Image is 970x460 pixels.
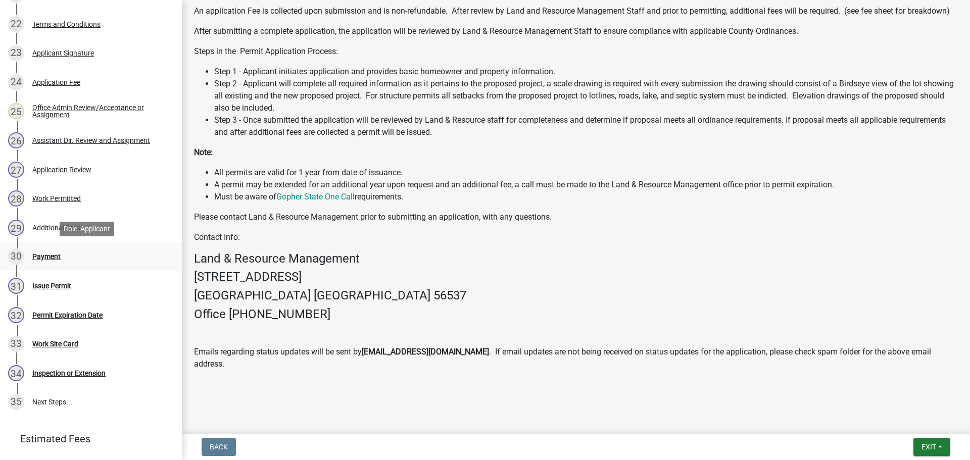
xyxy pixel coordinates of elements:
li: Must be aware of requirements. [214,191,958,203]
div: Payment [32,253,61,260]
strong: [EMAIL_ADDRESS][DOMAIN_NAME] [362,347,489,356]
div: Application Fee [32,79,80,86]
span: Exit [922,443,936,451]
strong: Note: [194,147,213,157]
h4: [GEOGRAPHIC_DATA] [GEOGRAPHIC_DATA] 56537 [194,288,958,303]
p: Please contact Land & Resource Management prior to submitting an application, with any questions. [194,211,958,223]
li: Step 2 - Applicant will complete all required information as it pertains to the proposed project,... [214,78,958,114]
a: Gopher State One Call [276,192,355,201]
a: Estimated Fees [8,429,166,449]
button: Back [202,438,236,456]
div: 23 [8,45,24,61]
div: Applicant Signature [32,49,94,57]
h4: [STREET_ADDRESS] [194,270,958,284]
div: Additional Fees [32,224,80,231]
button: Exit [913,438,950,456]
p: After submitting a complete application, the application will be reviewed by Land & Resource Mana... [194,25,958,37]
div: Office Admin Review/Acceptance or Assignment [32,104,166,118]
p: Steps in the Permit Application Process: [194,45,958,58]
div: 32 [8,307,24,323]
div: Assistant Dir. Review and Assignment [32,137,150,144]
span: Back [210,443,228,451]
p: Emails regarding status updates will be sent by . If email updates are not being received on stat... [194,346,958,370]
div: 24 [8,74,24,90]
div: 26 [8,132,24,148]
div: Terms and Conditions [32,21,101,28]
div: 29 [8,220,24,236]
div: 28 [8,190,24,207]
div: 35 [8,394,24,410]
div: Inspection or Extension [32,370,106,377]
div: Work Site Card [32,340,78,347]
li: All permits are valid for 1 year from date of issuance. [214,167,958,179]
p: An application Fee is collected upon submission and is non-refundable. After review by Land and R... [194,5,958,17]
div: 22 [8,16,24,32]
div: Application Review [32,166,91,173]
h4: Office [PHONE_NUMBER] [194,307,958,322]
li: Step 3 - Once submitted the application will be reviewed by Land & Resource staff for completenes... [214,114,958,138]
div: Work Permitted [32,195,81,202]
div: 30 [8,248,24,265]
p: Contact Info: [194,231,958,243]
div: Role: Applicant [60,222,114,236]
div: 27 [8,162,24,178]
div: Issue Permit [32,282,71,289]
div: 34 [8,365,24,381]
div: 25 [8,103,24,119]
div: Permit Expiration Date [32,312,103,319]
li: A permit may be extended for an additional year upon request and an additional fee, a call must b... [214,179,958,191]
div: 31 [8,278,24,294]
li: Step 1 - Applicant initiates application and provides basic homeowner and property information. [214,66,958,78]
h4: Land & Resource Management [194,251,958,266]
div: 33 [8,336,24,352]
